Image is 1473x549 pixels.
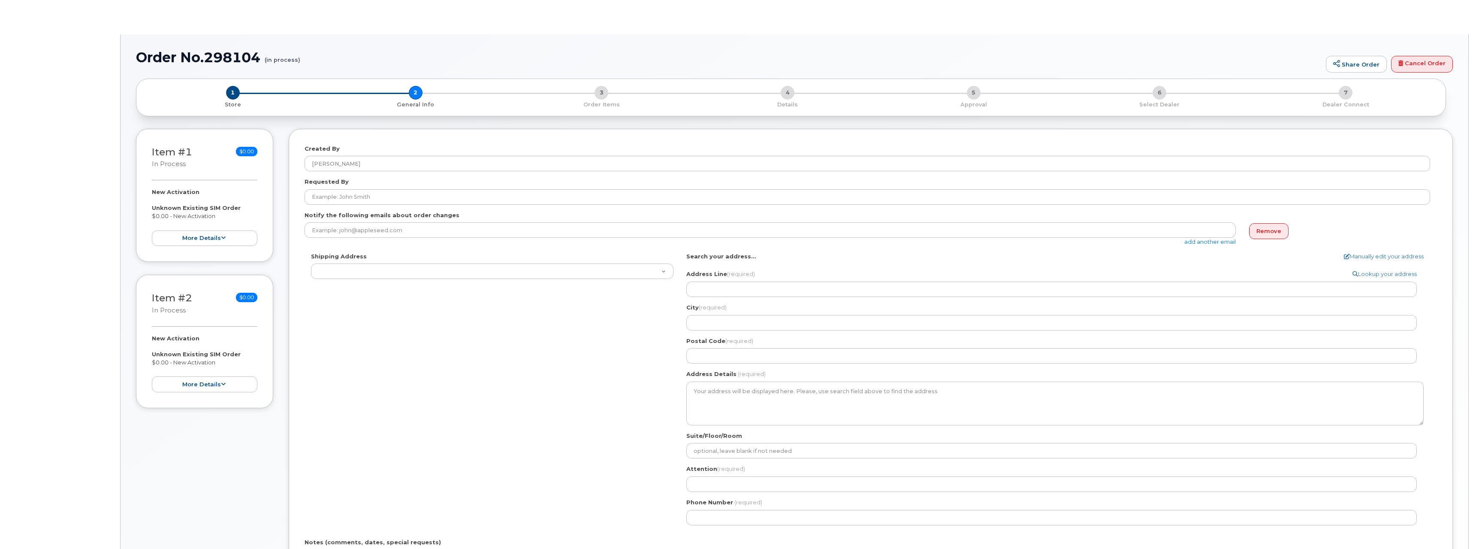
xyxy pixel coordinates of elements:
[734,499,762,506] span: (required)
[1326,56,1387,73] a: Share Order
[152,188,257,246] div: $0.00 - New Activation
[686,303,727,312] label: City
[686,337,753,345] label: Postal Code
[1184,238,1236,245] a: add another email
[236,293,257,302] span: $0.00
[699,304,727,311] span: (required)
[738,370,766,377] span: (required)
[152,231,257,246] button: more details
[1249,223,1289,239] a: Remove
[305,538,441,546] label: Notes (comments, dates, special requests)
[152,188,199,195] strong: New Activation
[305,222,1236,238] input: Example: john@appleseed.com
[152,293,192,315] h3: Item #2
[1391,56,1453,73] a: Cancel Order
[152,334,257,392] div: $0.00 - New Activation
[725,337,753,344] span: (required)
[152,335,199,342] strong: New Activation
[152,160,186,168] small: in process
[305,211,459,219] label: Notify the following emails about order changes
[717,465,745,472] span: (required)
[686,252,756,261] label: Search your address...
[686,432,742,440] label: Suite/Floor/Room
[305,178,349,186] label: Requested By
[236,147,257,156] span: $0.00
[686,443,1417,458] input: optional, leave blank if not needed
[311,252,367,261] label: Shipping Address
[686,270,755,278] label: Address Line
[226,86,240,100] span: 1
[147,101,319,109] p: Store
[152,376,257,392] button: more details
[1344,252,1424,261] a: Manually edit your address
[152,351,241,358] strong: Unknown Existing SIM Order
[686,370,736,378] label: Address Details
[686,465,745,473] label: Attention
[136,50,1322,65] h1: Order No.298104
[265,50,300,63] small: (in process)
[143,100,323,109] a: 1 Store
[686,498,733,507] label: Phone Number
[305,145,340,153] label: Created By
[1352,270,1417,278] a: Lookup your address
[152,147,192,169] h3: Item #1
[727,270,755,277] span: (required)
[305,189,1430,205] input: Example: John Smith
[152,306,186,314] small: in process
[152,204,241,211] strong: Unknown Existing SIM Order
